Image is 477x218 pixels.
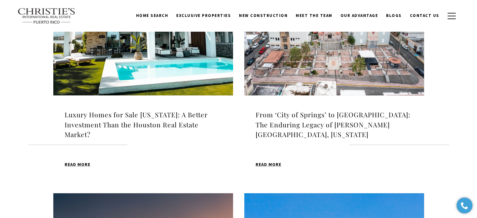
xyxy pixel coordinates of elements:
img: Christie's International Real Estate text transparent background [18,8,76,24]
h4: From ‘City of Springs’ to [GEOGRAPHIC_DATA]: The Enduring Legacy of [PERSON_NAME][GEOGRAPHIC_DATA... [256,110,413,140]
span: Blogs [386,13,402,18]
a: New Construction [235,10,292,22]
span: Our Advantage [341,13,378,18]
span: Exclusive Properties [176,13,231,18]
a: Home Search [132,10,172,22]
h4: Luxury Homes for Sale [US_STATE]: A Better Investment Than the Houston Real Estate Market? [65,110,222,140]
span: Contact Us [410,13,439,18]
a: Our Advantage [337,10,382,22]
a: Meet the Team [292,10,337,22]
span: New Construction [239,13,288,18]
span: Read MORE [256,162,281,167]
a: Exclusive Properties [172,10,235,22]
a: Blogs [382,10,406,22]
span: Read MORE [65,162,90,167]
